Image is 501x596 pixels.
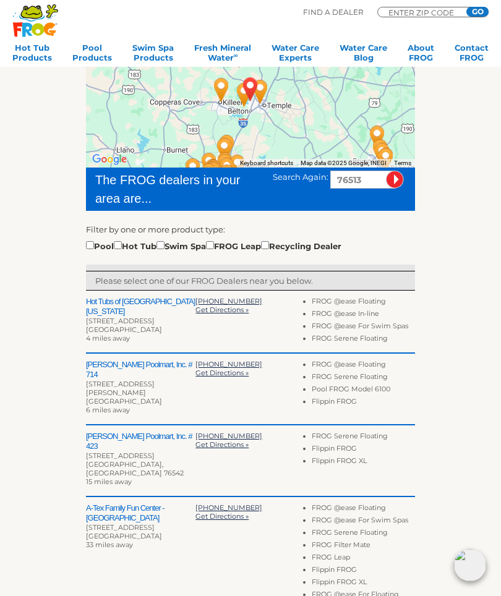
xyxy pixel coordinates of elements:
[312,334,415,346] li: FROG Serene Floating
[190,153,228,197] div: A-Tex Family Fun Center - Northwest Austin - 50 miles away.
[86,360,195,380] h2: [PERSON_NAME] Poolmart, Inc. # 714
[132,43,174,67] a: Swim SpaProducts
[195,503,262,512] a: [PHONE_NUMBER]
[86,432,195,451] h2: [PERSON_NAME] Poolmart, Inc. # 423
[86,380,195,397] div: [STREET_ADDRESS][PERSON_NAME]
[86,297,195,317] h2: Hot Tubs of [GEOGRAPHIC_DATA][US_STATE]
[363,133,401,176] div: Brazos Valley Pools & Hot Tubs - 78 miles away.
[95,171,255,208] div: The FROG dealers in your area are...
[312,385,415,397] li: Pool FROG Model 6100
[312,444,415,456] li: Flippin FROG
[86,460,195,477] div: [GEOGRAPHIC_DATA], [GEOGRAPHIC_DATA] 76542
[241,70,280,113] div: Leslie's Poolmart, Inc. # 714 - 6 miles away.
[340,43,387,67] a: Water CareBlog
[86,477,132,486] span: 15 miles away
[194,152,233,195] div: Leslie's Poolmart, Inc. # 230 - 49 miles away.
[312,565,415,577] li: Flippin FROG
[195,150,233,193] div: Leslie's Poolmart Inc # 1015 - 47 miles away.
[208,155,246,198] div: Texas Hot Tub Company - Austin - 48 miles away.
[301,160,387,166] span: Map data ©2025 Google, INEGI
[312,309,415,321] li: FROG @ease In-line
[202,68,241,111] div: Leslie's Poolmart, Inc. # 423 - 15 miles away.
[312,360,415,372] li: FROG @ease Floating
[454,549,486,581] img: openIcon
[225,73,263,116] div: Hot Tubs of Central Texas - 4 miles away.
[12,43,52,67] a: Hot TubProducts
[195,440,249,449] a: Get Directions »
[86,523,195,532] div: [STREET_ADDRESS]
[312,503,415,516] li: FROG @ease Floating
[206,144,244,187] div: Leslie's Poolmart, Inc. # 715 - 43 miles away.
[195,368,249,377] a: Get Directions »
[387,9,461,15] input: Zip Code Form
[240,159,293,168] button: Keyboard shortcuts
[394,160,411,166] a: Terms (opens in new tab)
[208,148,246,191] div: Leslie's Poolmart Inc # 1021 - 44 miles away.
[86,503,195,523] h2: A-Tex Family Fun Center - [GEOGRAPHIC_DATA]
[272,43,319,67] a: Water CareExperts
[174,148,212,192] div: All In Pool Supply Inc - 53 miles away.
[194,151,233,194] div: Southern Leisure Spas & Patio - Austin - 48 miles away.
[86,239,341,252] div: Pool Hot Tub Swim Spa FROG Leap Recycling Dealer
[202,163,240,206] div: Big Star Backyards - Austin - 53 miles away.
[303,7,364,18] p: Find A Dealer
[312,432,415,444] li: FROG Serene Floating
[195,305,249,314] a: Get Directions »
[86,397,195,406] div: [GEOGRAPHIC_DATA]
[361,129,400,172] div: Leslie's Poolmart, Inc. # 752 - 76 miles away.
[358,116,396,159] div: Brazos Lonestar Pools & Hot Tubs - 72 miles away.
[466,7,489,17] input: GO
[312,456,415,469] li: Flippin FROG XL
[194,149,232,192] div: Paradise Spas - Cedar Park - 48 miles away.
[195,432,262,440] a: [PHONE_NUMBER]
[86,325,195,334] div: [GEOGRAPHIC_DATA]
[312,516,415,528] li: FROG @ease For Swim Spas
[273,172,328,182] span: Search Again:
[86,532,195,540] div: [GEOGRAPHIC_DATA]
[195,297,262,305] a: [PHONE_NUMBER]
[200,159,238,202] div: Leslie's Poolmart Inc # 1010 - 51 miles away.
[89,151,130,168] a: Open this area in Google Maps (opens a new window)
[312,528,415,540] li: FROG Serene Floating
[195,512,249,521] a: Get Directions »
[190,143,228,186] div: Leslie's Poolmart, Inc. # 787 - 45 miles away.
[208,125,246,168] div: A-Tex Family Fun Center - Georgetown - 33 miles away.
[312,372,415,385] li: FROG Serene Floating
[86,406,130,414] span: 6 miles away
[312,297,415,309] li: FROG @ease Floating
[312,397,415,409] li: Flippin FROG
[205,128,244,171] div: Leslie's Poolmart, Inc. # 682 - 35 miles away.
[194,43,251,67] a: Fresh MineralWater∞
[455,43,489,67] a: ContactFROG
[89,151,130,168] img: Google
[86,334,130,343] span: 4 miles away
[86,540,133,549] span: 33 miles away
[367,138,405,181] div: The Pool Store - 81 miles away.
[218,145,257,188] div: Leslie's Poolmart Inc # 1065 - 42 miles away.
[86,451,195,460] div: [STREET_ADDRESS]
[234,52,238,59] sup: ∞
[202,163,240,206] div: A-Tex Family Fun Center - North Austin - 53 miles away.
[95,275,406,287] p: Please select one of our FROG Dealers near you below.
[312,321,415,334] li: FROG @ease For Swim Spas
[206,142,244,185] div: Backyard Oasis - Round Rock - 42 miles away.
[312,540,415,553] li: FROG Filter Mate
[86,317,195,325] div: [STREET_ADDRESS]
[386,171,404,189] input: Submit
[408,43,434,67] a: AboutFROG
[312,577,415,590] li: Flippin FROG XL
[86,223,225,236] label: Filter by one or more product type:
[231,67,270,111] div: BELTON, TX 76513
[195,360,262,368] a: [PHONE_NUMBER]
[200,166,239,210] div: Leslie's Poolmart, Inc. # 39 - 55 miles away.
[72,43,112,67] a: PoolProducts
[312,553,415,565] li: FROG Leap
